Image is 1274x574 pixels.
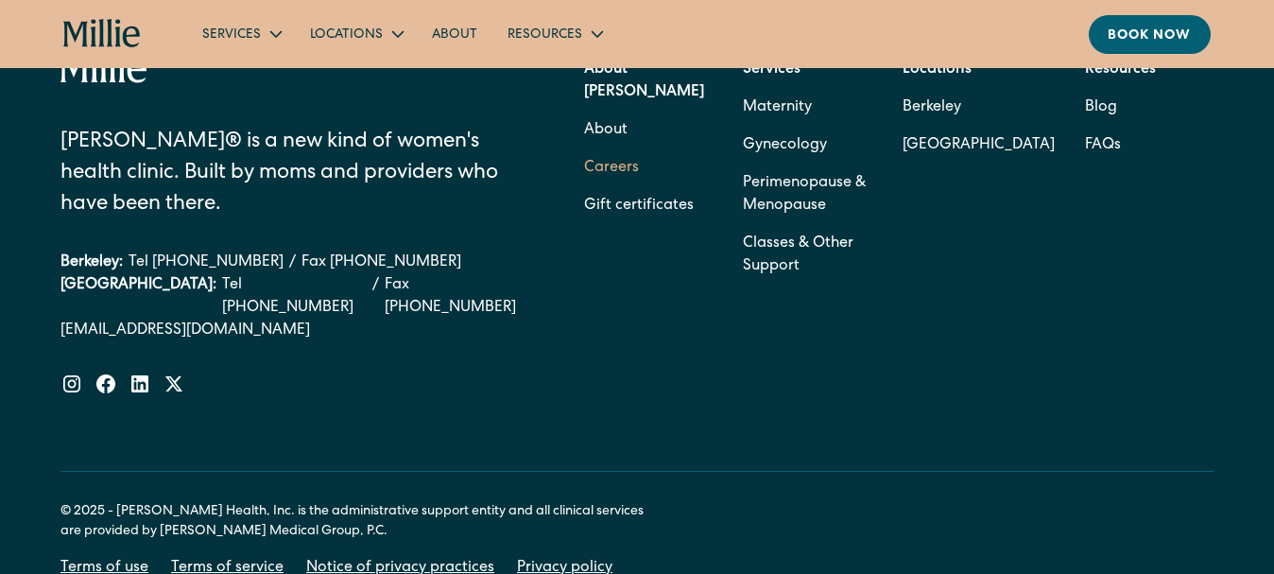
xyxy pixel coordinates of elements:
[508,26,582,45] div: Resources
[1108,26,1192,46] div: Book now
[310,26,383,45] div: Locations
[903,127,1055,165] a: [GEOGRAPHIC_DATA]
[385,274,533,320] a: Fax [PHONE_NUMBER]
[1085,89,1117,127] a: Blog
[295,18,417,49] div: Locations
[743,89,812,127] a: Maternity
[743,127,827,165] a: Gynecology
[372,274,379,320] div: /
[584,112,628,149] a: About
[129,252,284,274] a: Tel [PHONE_NUMBER]
[743,225,871,286] a: Classes & Other Support
[1085,62,1156,78] strong: Resources
[63,19,141,49] a: home
[584,187,694,225] a: Gift certificates
[222,274,367,320] a: Tel [PHONE_NUMBER]
[60,128,506,221] div: [PERSON_NAME]® is a new kind of women's health clinic. Built by moms and providers who have been ...
[492,18,616,49] div: Resources
[903,89,1055,127] a: Berkeley
[60,252,123,274] div: Berkeley:
[584,62,704,100] strong: About [PERSON_NAME]
[187,18,295,49] div: Services
[743,165,871,225] a: Perimenopause & Menopause
[743,62,801,78] strong: Services
[584,149,639,187] a: Careers
[60,274,216,320] div: [GEOGRAPHIC_DATA]:
[1089,15,1211,54] a: Book now
[202,26,261,45] div: Services
[289,252,296,274] div: /
[60,502,665,542] div: © 2025 - [PERSON_NAME] Health, Inc. is the administrative support entity and all clinical service...
[417,18,492,49] a: About
[60,320,533,342] a: [EMAIL_ADDRESS][DOMAIN_NAME]
[903,62,972,78] strong: Locations
[1085,127,1121,165] a: FAQs
[301,252,461,274] a: Fax [PHONE_NUMBER]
